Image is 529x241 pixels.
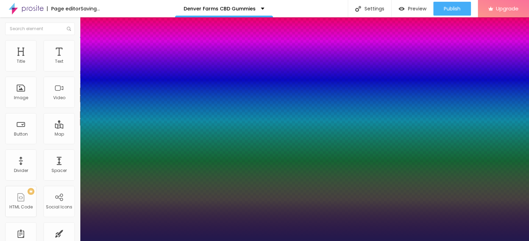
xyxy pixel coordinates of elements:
span: Preview [408,6,426,11]
span: Upgrade [496,6,519,11]
img: Icone [355,6,361,12]
div: Social Icons [46,205,72,209]
div: Title [17,59,25,64]
div: Page editor [47,6,81,11]
img: view-1.svg [399,6,404,12]
div: Map [55,132,64,137]
input: Search element [5,23,75,35]
p: Denver Farms CBD Gummies [184,6,256,11]
img: Icone [67,27,71,31]
div: Saving... [81,6,100,11]
div: Divider [14,168,28,173]
div: Button [14,132,28,137]
div: Image [14,95,28,100]
div: Text [55,59,63,64]
button: Preview [392,2,433,16]
div: HTML Code [9,205,33,209]
span: Publish [444,6,460,11]
div: Spacer [51,168,67,173]
button: Publish [433,2,471,16]
div: Video [53,95,65,100]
